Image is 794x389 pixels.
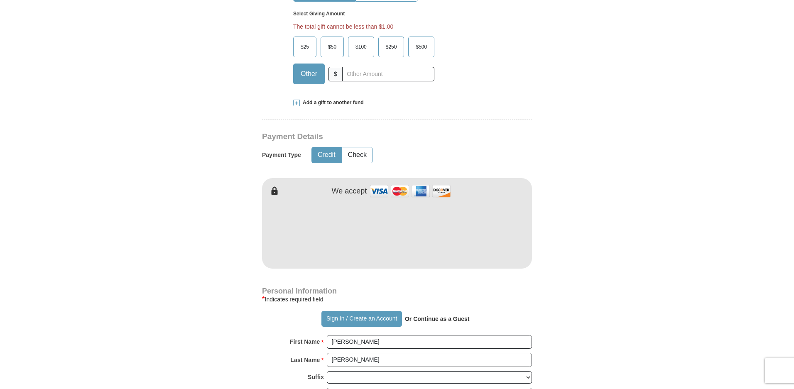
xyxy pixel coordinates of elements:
[369,182,452,200] img: credit cards accepted
[332,187,367,196] h4: We accept
[293,22,393,31] li: The total gift cannot be less than $1.00
[342,147,372,163] button: Check
[342,67,434,81] input: Other Amount
[328,67,343,81] span: $
[412,41,431,53] span: $500
[291,354,320,366] strong: Last Name
[300,99,364,106] span: Add a gift to another fund
[308,371,324,383] strong: Suffix
[262,152,301,159] h5: Payment Type
[297,68,321,80] span: Other
[405,316,470,322] strong: Or Continue as a Guest
[351,41,371,53] span: $100
[262,288,532,294] h4: Personal Information
[297,41,313,53] span: $25
[290,336,320,347] strong: First Name
[312,147,341,163] button: Credit
[293,11,345,17] strong: Select Giving Amount
[262,294,532,304] div: Indicates required field
[382,41,401,53] span: $250
[324,41,341,53] span: $50
[321,311,402,327] button: Sign In / Create an Account
[262,132,474,142] h3: Payment Details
